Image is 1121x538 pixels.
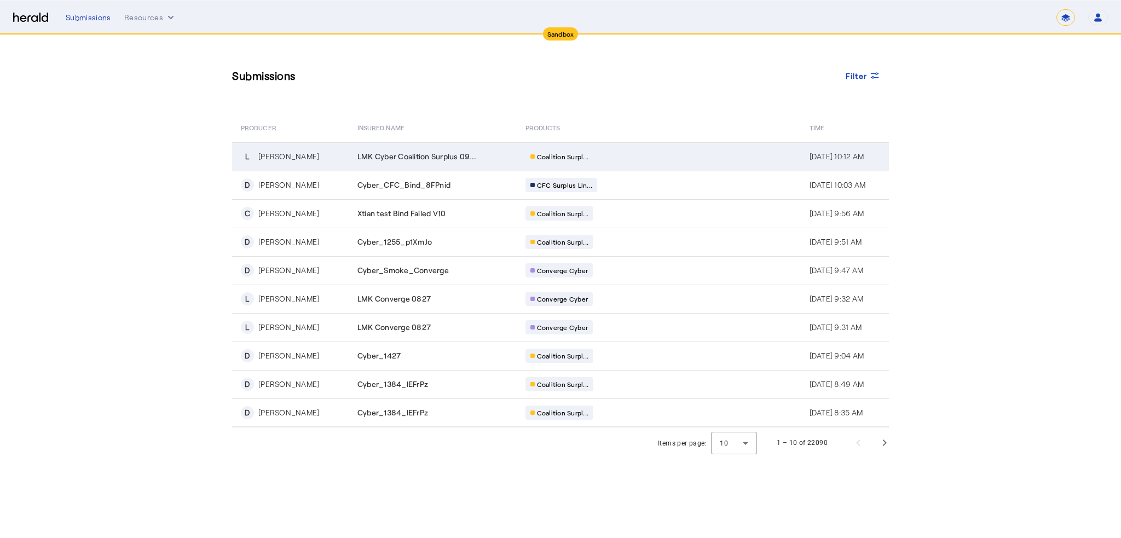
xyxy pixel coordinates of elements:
[871,430,898,456] button: Next page
[810,379,864,389] span: [DATE] 8:49 AM
[241,406,254,419] div: D
[537,323,588,332] span: Converge Cyber
[241,264,254,277] div: D
[241,378,254,391] div: D
[124,12,176,23] button: Resources dropdown menu
[258,236,319,247] div: [PERSON_NAME]
[810,152,864,161] span: [DATE] 10:12 AM
[13,13,48,23] img: Herald Logo
[658,438,707,449] div: Items per page:
[357,122,405,132] span: Insured Name
[537,380,589,389] span: Coalition Surpl...
[810,265,864,275] span: [DATE] 9:47 AM
[258,407,319,418] div: [PERSON_NAME]
[258,180,319,190] div: [PERSON_NAME]
[241,122,276,132] span: PRODUCER
[241,178,254,192] div: D
[357,208,446,219] span: Xtian test Bind Failed V10
[357,350,401,361] span: Cyber_1427
[846,70,868,82] span: Filter
[258,322,319,333] div: [PERSON_NAME]
[537,181,593,189] span: CFC Surplus Lin...
[241,292,254,305] div: L
[357,151,476,162] span: LMK Cyber Coalition Surplus 09...
[537,238,589,246] span: Coalition Surpl...
[357,265,449,276] span: Cyber_Smoke_Converge
[357,379,428,390] span: Cyber_1384_IEFrPz
[357,180,450,190] span: Cyber_CFC_Bind_8FPnid
[66,12,111,23] div: Submissions
[232,112,889,427] table: Table view of all submissions by your platform
[258,293,319,304] div: [PERSON_NAME]
[241,207,254,220] div: C
[537,294,588,303] span: Converge Cyber
[241,349,254,362] div: D
[357,293,431,304] span: LMK Converge 0827
[241,321,254,334] div: L
[537,266,588,275] span: Converge Cyber
[241,235,254,248] div: D
[777,437,828,448] div: 1 – 10 of 22090
[537,152,589,161] span: Coalition Surpl...
[837,66,889,85] button: Filter
[543,27,579,41] div: Sandbox
[810,180,866,189] span: [DATE] 10:03 AM
[525,122,560,132] span: PRODUCTS
[810,209,864,218] span: [DATE] 9:56 AM
[810,351,864,360] span: [DATE] 9:04 AM
[258,265,319,276] div: [PERSON_NAME]
[258,151,319,162] div: [PERSON_NAME]
[258,379,319,390] div: [PERSON_NAME]
[810,237,862,246] span: [DATE] 9:51 AM
[537,209,589,218] span: Coalition Surpl...
[357,322,431,333] span: LMK Converge 0827
[232,68,296,83] h3: Submissions
[810,122,824,132] span: Time
[258,350,319,361] div: [PERSON_NAME]
[357,407,428,418] span: Cyber_1384_IEFrPz
[241,150,254,163] div: L
[357,236,432,247] span: Cyber_1255_p1XmJo
[537,351,589,360] span: Coalition Surpl...
[258,208,319,219] div: [PERSON_NAME]
[537,408,589,417] span: Coalition Surpl...
[810,408,863,417] span: [DATE] 8:35 AM
[810,322,862,332] span: [DATE] 9:31 AM
[810,294,864,303] span: [DATE] 9:32 AM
